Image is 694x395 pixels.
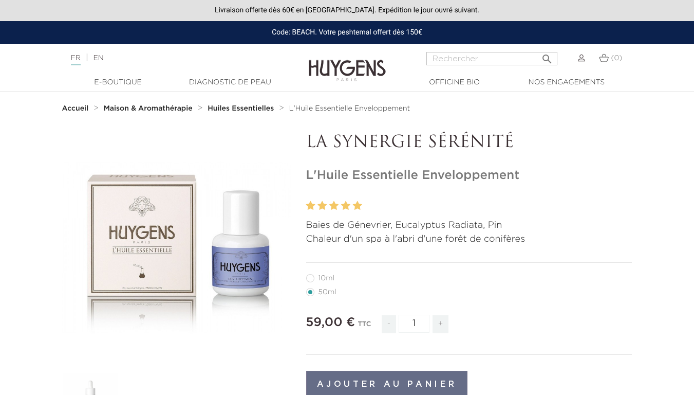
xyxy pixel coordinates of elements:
[306,288,349,296] label: 50ml
[329,199,339,213] label: 3
[403,77,506,88] a: Officine Bio
[306,316,355,329] span: 59,00 €
[289,104,410,113] a: L'Huile Essentielle Enveloppement
[104,104,195,113] a: Maison & Aromathérapie
[208,104,276,113] a: Huiles Essentielles
[306,168,632,183] h1: L'Huile Essentielle Enveloppement
[538,49,556,63] button: 
[426,52,557,65] input: Rechercher
[309,43,386,83] img: Huygens
[353,199,362,213] label: 5
[67,77,170,88] a: E-Boutique
[62,105,89,112] strong: Accueil
[306,274,347,282] label: 10ml
[66,52,282,64] div: |
[611,55,622,62] span: (0)
[71,55,81,65] a: FR
[306,232,632,246] p: Chaleur d'un spa à l'abri d'une forêt de conifères
[541,50,553,62] i: 
[382,315,396,333] span: -
[341,199,350,213] label: 4
[306,199,315,213] label: 1
[317,199,327,213] label: 2
[93,55,103,62] a: EN
[289,105,410,112] span: L'Huile Essentielle Enveloppement
[179,77,282,88] a: Diagnostic de peau
[358,313,371,341] div: TTC
[399,315,429,333] input: Quantité
[433,315,449,333] span: +
[208,105,274,112] strong: Huiles Essentielles
[306,133,632,153] p: LA SYNERGIE SÉRÉNITÉ
[104,105,193,112] strong: Maison & Aromathérapie
[306,219,632,232] p: Baies de Génevrier, Eucalyptus Radiata, Pin
[62,104,91,113] a: Accueil
[515,77,618,88] a: Nos engagements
